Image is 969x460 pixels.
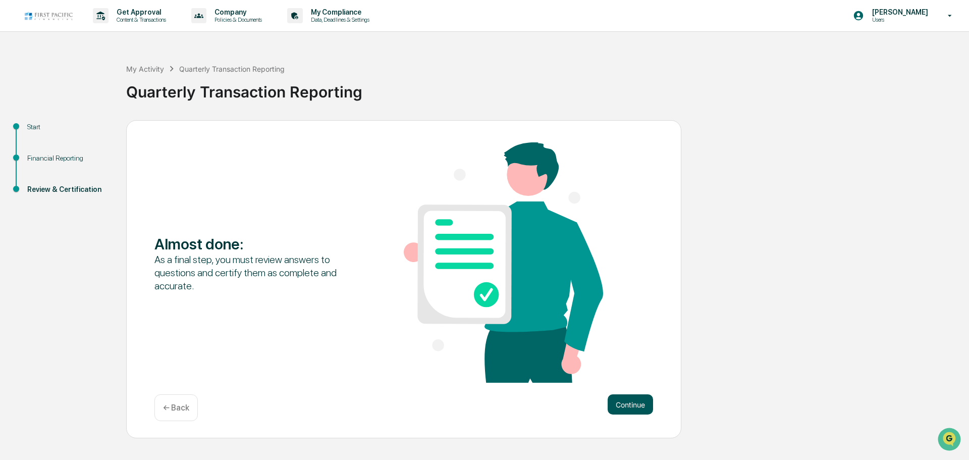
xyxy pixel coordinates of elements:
[100,171,122,179] span: Pylon
[937,427,964,454] iframe: Open customer support
[126,75,964,101] div: Quarterly Transaction Reporting
[27,184,110,195] div: Review & Certification
[6,142,68,161] a: 🔎Data Lookup
[10,77,28,95] img: 1746055101610-c473b297-6a78-478c-a979-82029cc54cd1
[73,128,81,136] div: 🗄️
[109,16,171,23] p: Content & Transactions
[6,123,69,141] a: 🖐️Preclearance
[303,8,374,16] p: My Compliance
[206,8,267,16] p: Company
[71,171,122,179] a: Powered byPylon
[172,80,184,92] button: Start new chat
[154,253,354,292] div: As a final step, you must review answers to questions and certify them as complete and accurate.
[109,8,171,16] p: Get Approval
[34,87,128,95] div: We're available if you need us!
[404,142,603,383] img: Almost done
[10,128,18,136] div: 🖐️
[20,146,64,157] span: Data Lookup
[34,77,166,87] div: Start new chat
[154,235,354,253] div: Almost done :
[27,153,110,164] div: Financial Reporting
[69,123,129,141] a: 🗄️Attestations
[206,16,267,23] p: Policies & Documents
[83,127,125,137] span: Attestations
[20,127,65,137] span: Preclearance
[303,16,374,23] p: Data, Deadlines & Settings
[864,8,933,16] p: [PERSON_NAME]
[27,122,110,132] div: Start
[10,21,184,37] p: How can we help?
[179,65,285,73] div: Quarterly Transaction Reporting
[24,11,73,21] img: logo
[608,394,653,415] button: Continue
[126,65,164,73] div: My Activity
[864,16,933,23] p: Users
[163,403,189,413] p: ← Back
[10,147,18,156] div: 🔎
